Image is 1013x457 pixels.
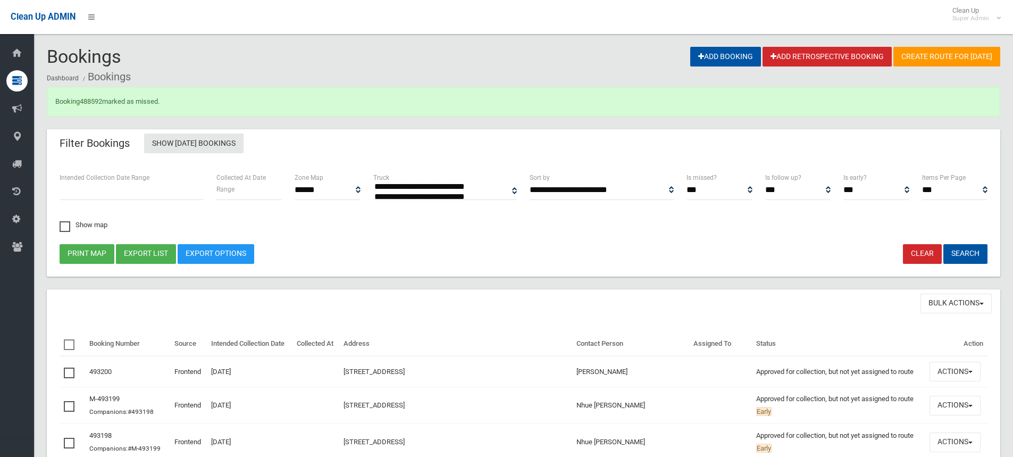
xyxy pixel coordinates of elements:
th: Source [170,332,207,356]
td: Approved for collection, but not yet assigned to route [752,387,925,424]
a: #M-493199 [128,445,161,452]
a: [STREET_ADDRESS] [344,438,405,446]
span: Clean Up [947,6,1000,22]
span: Clean Up ADMIN [11,12,76,22]
th: Action [925,332,987,356]
span: Bookings [47,46,121,67]
div: Booking marked as missed. [47,87,1000,117]
a: Clear [903,244,942,264]
td: [PERSON_NAME] [572,356,689,387]
a: Dashboard [47,74,79,82]
td: [DATE] [207,356,292,387]
button: Actions [930,396,981,416]
a: #493198 [128,408,154,416]
th: Status [752,332,925,356]
button: Bulk Actions [920,294,992,313]
label: Truck [373,172,389,184]
small: Super Admin [952,14,989,22]
th: Assigned To [689,332,752,356]
td: Frontend [170,387,207,424]
td: Approved for collection, but not yet assigned to route [752,356,925,387]
a: Export Options [178,244,254,264]
th: Collected At [292,332,340,356]
a: M-493199 [89,395,120,403]
a: Add Retrospective Booking [763,47,892,67]
a: 488592 [80,97,102,105]
small: Companions: [89,408,155,416]
a: 493198 [89,431,112,439]
button: Search [943,244,987,264]
a: 493200 [89,368,112,376]
a: Create route for [DATE] [893,47,1000,67]
span: Show map [60,221,107,228]
button: Actions [930,362,981,381]
a: [STREET_ADDRESS] [344,368,405,376]
th: Address [339,332,572,356]
span: Early [756,407,772,416]
span: Early [756,444,772,453]
th: Intended Collection Date [207,332,292,356]
small: Companions: [89,445,162,452]
th: Booking Number [85,332,170,356]
td: Frontend [170,356,207,387]
li: Bookings [80,67,131,87]
header: Filter Bookings [47,133,143,154]
button: Actions [930,433,981,452]
button: Export list [116,244,176,264]
button: Print map [60,244,114,264]
th: Contact Person [572,332,689,356]
a: Show [DATE] Bookings [144,134,244,153]
td: Nhue [PERSON_NAME] [572,387,689,424]
td: [DATE] [207,387,292,424]
a: [STREET_ADDRESS] [344,401,405,409]
a: Add Booking [690,47,761,67]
